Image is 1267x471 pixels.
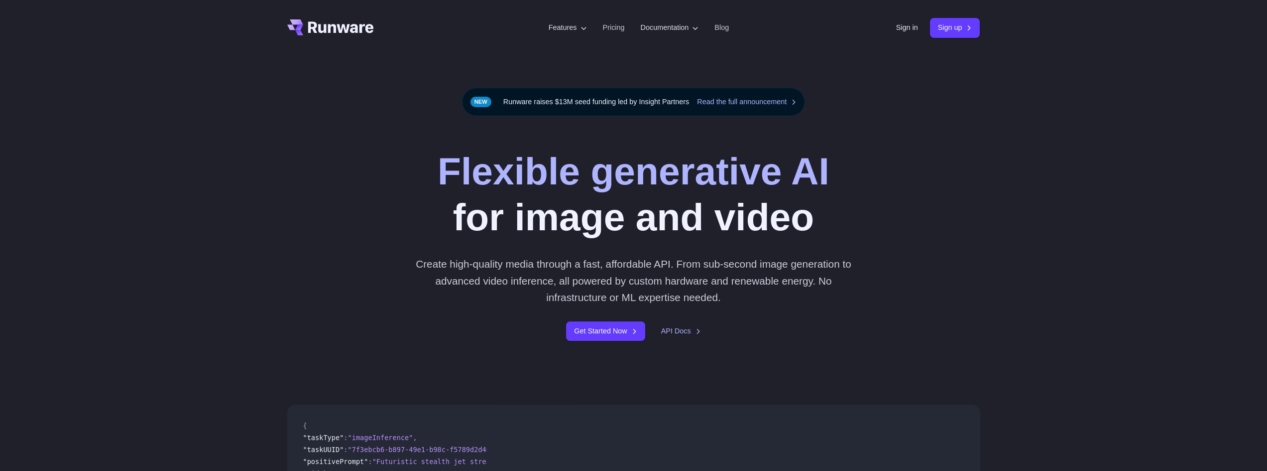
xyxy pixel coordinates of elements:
[549,22,587,33] label: Features
[566,321,645,341] a: Get Started Now
[303,434,344,442] span: "taskType"
[603,22,625,33] a: Pricing
[438,148,829,240] h1: for image and video
[368,458,372,466] span: :
[896,22,918,33] a: Sign in
[372,458,743,466] span: "Futuristic stealth jet streaking through a neon-lit cityscape with glowing purple exhaust"
[714,22,729,33] a: Blog
[661,325,701,337] a: API Docs
[348,446,503,454] span: "7f3ebcb6-b897-49e1-b98c-f5789d2d40d7"
[303,458,368,466] span: "positivePrompt"
[413,434,417,442] span: ,
[303,422,307,430] span: {
[697,96,797,108] a: Read the full announcement
[344,446,347,454] span: :
[930,18,980,37] a: Sign up
[348,434,413,442] span: "imageInference"
[641,22,699,33] label: Documentation
[287,19,374,35] a: Go to /
[412,256,855,306] p: Create high-quality media through a fast, affordable API. From sub-second image generation to adv...
[344,434,347,442] span: :
[462,88,806,116] div: Runware raises $13M seed funding led by Insight Partners
[438,150,829,192] strong: Flexible generative AI
[303,446,344,454] span: "taskUUID"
